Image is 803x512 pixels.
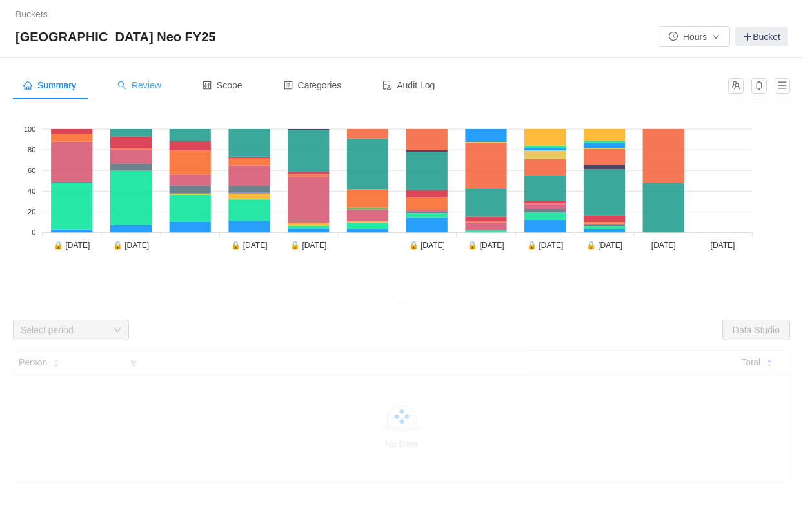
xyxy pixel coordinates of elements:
[711,241,735,250] tspan: [DATE]
[409,240,445,250] tspan: 🔒 [DATE]
[527,240,563,250] tspan: 🔒 [DATE]
[382,81,392,90] i: icon: audit
[468,240,504,250] tspan: 🔒 [DATE]
[21,323,107,336] div: Select period
[28,208,35,216] tspan: 20
[28,146,35,154] tspan: 80
[659,26,730,47] button: icon: clock-circleHoursicon: down
[735,27,788,46] a: Bucket
[728,78,744,94] button: icon: team
[54,240,90,250] tspan: 🔒 [DATE]
[284,80,342,90] span: Categories
[113,240,149,250] tspan: 🔒 [DATE]
[28,187,35,195] tspan: 40
[15,26,223,47] span: [GEOGRAPHIC_DATA] Neo FY25
[586,240,622,250] tspan: 🔒 [DATE]
[117,80,161,90] span: Review
[117,81,126,90] i: icon: search
[23,81,32,90] i: icon: home
[114,326,121,335] i: icon: down
[775,78,790,94] button: icon: menu
[382,80,435,90] span: Audit Log
[203,81,212,90] i: icon: control
[203,80,243,90] span: Scope
[231,240,267,250] tspan: 🔒 [DATE]
[24,125,35,133] tspan: 100
[284,81,293,90] i: icon: profile
[32,229,35,236] tspan: 0
[15,9,48,19] a: Buckets
[751,78,767,94] button: icon: bell
[651,241,676,250] tspan: [DATE]
[290,240,326,250] tspan: 🔒 [DATE]
[23,80,76,90] span: Summary
[28,167,35,174] tspan: 60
